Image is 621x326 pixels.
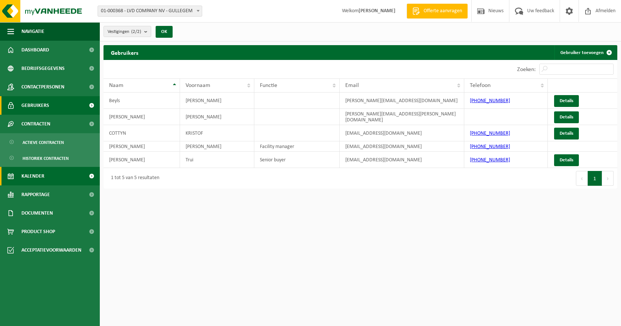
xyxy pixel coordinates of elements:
[254,141,339,152] td: Facility manager
[23,135,64,149] span: Actieve contracten
[554,95,579,107] a: Details
[340,141,465,152] td: [EMAIL_ADDRESS][DOMAIN_NAME]
[103,152,180,168] td: [PERSON_NAME]
[422,7,464,15] span: Offerte aanvragen
[107,172,159,185] div: 1 tot 5 van 5 resultaten
[180,109,254,125] td: [PERSON_NAME]
[103,109,180,125] td: [PERSON_NAME]
[21,22,44,41] span: Navigatie
[340,93,465,109] td: [PERSON_NAME][EMAIL_ADDRESS][DOMAIN_NAME]
[98,6,202,17] span: 01-000368 - LVD COMPANY NV - GULLEGEM
[340,152,465,168] td: [EMAIL_ADDRESS][DOMAIN_NAME]
[156,26,173,38] button: OK
[21,185,50,204] span: Rapportage
[340,125,465,141] td: [EMAIL_ADDRESS][DOMAIN_NAME]
[23,151,69,165] span: Historiek contracten
[180,93,254,109] td: [PERSON_NAME]
[103,45,146,60] h2: Gebruikers
[554,45,617,60] a: Gebruiker toevoegen
[131,29,141,34] count: (2/2)
[21,41,49,59] span: Dashboard
[602,171,614,186] button: Next
[470,83,491,88] span: Telefoon
[2,135,98,149] a: Actieve contracten
[554,154,579,166] a: Details
[21,59,65,78] span: Bedrijfsgegevens
[554,111,579,123] a: Details
[21,78,64,96] span: Contactpersonen
[588,171,602,186] button: 1
[576,171,588,186] button: Previous
[21,241,81,259] span: Acceptatievoorwaarden
[359,8,396,14] strong: [PERSON_NAME]
[470,157,510,163] a: [PHONE_NUMBER]
[21,204,53,222] span: Documenten
[21,96,49,115] span: Gebruikers
[21,222,55,241] span: Product Shop
[260,83,277,88] span: Functie
[186,83,210,88] span: Voornaam
[108,26,141,37] span: Vestigingen
[103,125,180,141] td: COTTYN
[103,26,151,37] button: Vestigingen(2/2)
[517,67,536,73] label: Zoeken:
[21,115,50,133] span: Contracten
[554,128,579,140] a: Details
[407,4,468,19] a: Offerte aanvragen
[470,131,510,136] a: [PHONE_NUMBER]
[98,6,202,16] span: 01-000368 - LVD COMPANY NV - GULLEGEM
[470,98,510,104] a: [PHONE_NUMBER]
[180,125,254,141] td: KRISTOF
[470,144,510,149] a: [PHONE_NUMBER]
[180,141,254,152] td: [PERSON_NAME]
[254,152,339,168] td: Senior buyer
[2,151,98,165] a: Historiek contracten
[21,167,44,185] span: Kalender
[103,93,180,109] td: Beyls
[340,109,465,125] td: [PERSON_NAME][EMAIL_ADDRESS][PERSON_NAME][DOMAIN_NAME]
[109,83,123,88] span: Naam
[180,152,254,168] td: Trui
[103,141,180,152] td: [PERSON_NAME]
[345,83,359,88] span: Email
